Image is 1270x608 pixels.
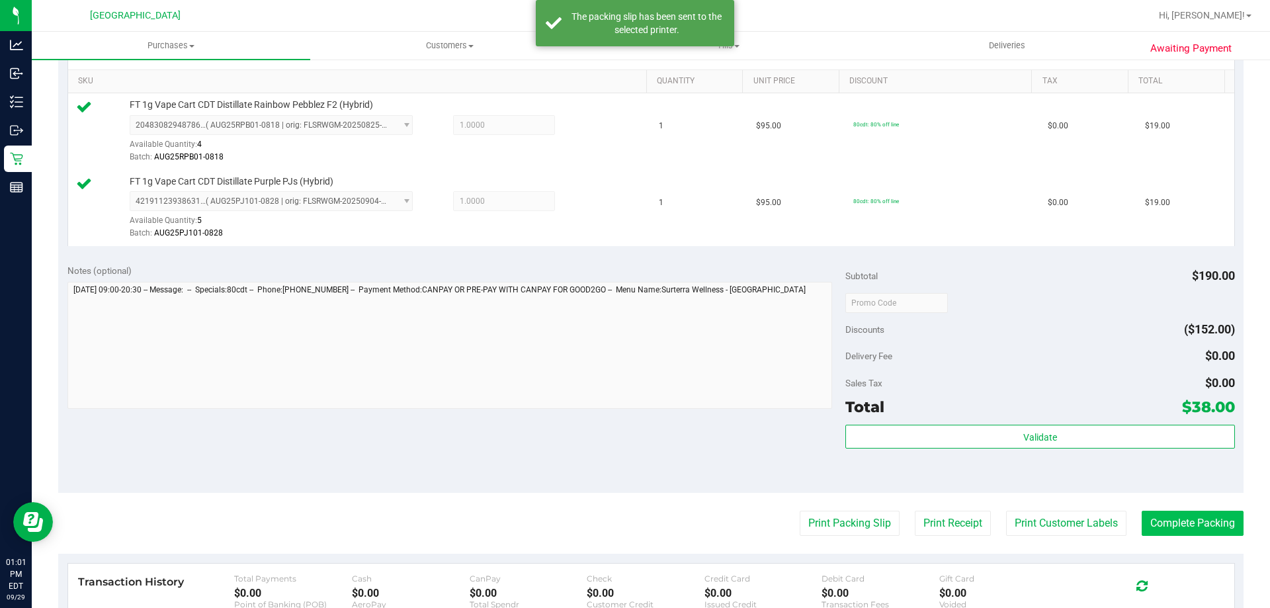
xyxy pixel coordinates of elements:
span: Sales Tax [845,378,882,388]
span: AUG25RPB01-0818 [154,152,224,161]
span: $95.00 [756,120,781,132]
span: 80cdt: 80% off line [853,121,899,128]
span: Awaiting Payment [1150,41,1232,56]
span: FT 1g Vape Cart CDT Distillate Rainbow Pebblez F2 (Hybrid) [130,99,373,111]
div: The packing slip has been sent to the selected printer. [569,10,724,36]
span: Total [845,398,884,416]
div: $0.00 [470,587,587,599]
div: Cash [352,574,470,584]
a: Unit Price [753,76,834,87]
span: Hi, [PERSON_NAME]! [1159,10,1245,21]
span: Discounts [845,318,884,341]
span: $0.00 [1048,196,1068,209]
span: Batch: [130,152,152,161]
span: Purchases [32,40,310,52]
span: 4 [197,140,202,149]
a: Customers [310,32,589,60]
div: $0.00 [704,587,822,599]
inline-svg: Analytics [10,38,23,52]
span: $0.00 [1048,120,1068,132]
inline-svg: Inbound [10,67,23,80]
iframe: Resource center [13,502,53,542]
inline-svg: Reports [10,181,23,194]
span: $190.00 [1192,269,1235,282]
button: Complete Packing [1142,511,1244,536]
span: $19.00 [1145,196,1170,209]
button: Print Receipt [915,511,991,536]
span: $38.00 [1182,398,1235,416]
div: $0.00 [352,587,470,599]
a: SKU [78,76,641,87]
span: 1 [659,120,663,132]
p: 09/29 [6,592,26,602]
div: $0.00 [822,587,939,599]
p: 01:01 PM EDT [6,556,26,592]
div: Debit Card [822,574,939,584]
span: Customers [311,40,588,52]
div: Gift Card [939,574,1057,584]
span: [GEOGRAPHIC_DATA] [90,10,181,21]
span: Delivery Fee [845,351,892,361]
div: Check [587,574,704,584]
span: 80cdt: 80% off line [853,198,899,204]
a: Discount [849,76,1027,87]
span: Notes (optional) [67,265,132,276]
div: Credit Card [704,574,822,584]
div: $0.00 [587,587,704,599]
span: Deliveries [971,40,1043,52]
div: Total Payments [234,574,352,584]
inline-svg: Retail [10,152,23,165]
button: Validate [845,425,1234,449]
span: Validate [1023,432,1057,443]
a: Quantity [657,76,738,87]
span: $0.00 [1205,376,1235,390]
span: $95.00 [756,196,781,209]
span: ($152.00) [1184,322,1235,336]
button: Print Packing Slip [800,511,900,536]
input: Promo Code [845,293,948,313]
a: Purchases [32,32,310,60]
span: Subtotal [845,271,878,281]
span: FT 1g Vape Cart CDT Distillate Purple PJs (Hybrid) [130,175,333,188]
a: Tax [1042,76,1123,87]
span: 5 [197,216,202,225]
div: CanPay [470,574,587,584]
span: AUG25PJ101-0828 [154,228,223,238]
button: Print Customer Labels [1006,511,1126,536]
a: Deliveries [868,32,1146,60]
a: Total [1138,76,1219,87]
div: Available Quantity: [130,135,427,161]
div: $0.00 [234,587,352,599]
span: $0.00 [1205,349,1235,363]
div: Available Quantity: [130,211,427,237]
span: Batch: [130,228,152,238]
span: 1 [659,196,663,209]
inline-svg: Inventory [10,95,23,109]
div: $0.00 [939,587,1057,599]
inline-svg: Outbound [10,124,23,137]
span: $19.00 [1145,120,1170,132]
